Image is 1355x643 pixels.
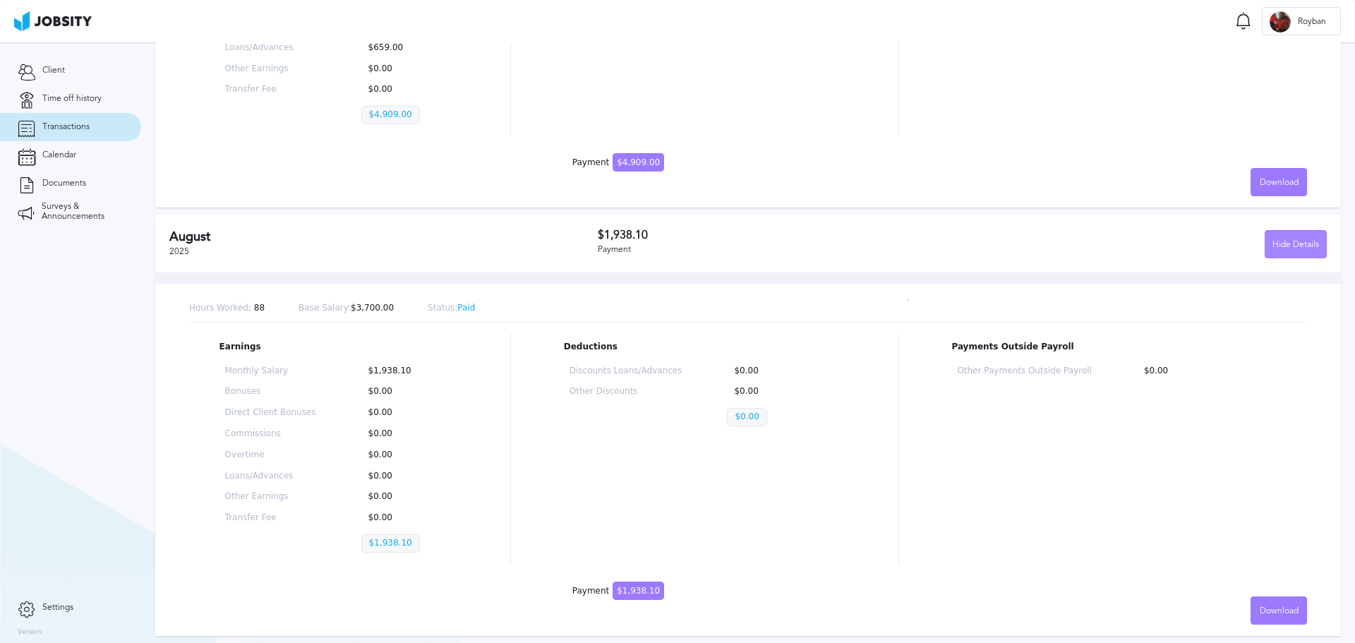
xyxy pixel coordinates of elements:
[361,366,452,376] p: $1,938.10
[598,245,963,255] div: Payment
[572,158,664,168] div: Payment
[361,64,452,74] p: $0.00
[189,303,251,313] span: Hours Worked:
[727,387,840,397] p: $0.00
[225,85,316,95] p: Transfer Fee
[225,492,316,502] p: Other Earnings
[613,153,664,172] span: $4,909.00
[361,450,452,460] p: $0.00
[189,304,265,313] p: 88
[727,408,766,426] p: $0.00
[570,366,682,376] p: Discounts Loans/Advances
[361,106,420,124] p: $4,909.00
[727,366,840,376] p: $0.00
[361,43,452,53] p: $659.00
[14,11,92,31] img: ab4bad089aa723f57921c736e9817d99.png
[361,513,452,523] p: $0.00
[1291,17,1333,27] span: Royban
[361,492,452,502] p: $0.00
[564,342,845,352] p: Deductions
[1251,596,1307,625] button: Download
[1260,178,1299,188] span: Download
[42,94,102,104] span: Time off history
[169,229,598,244] h2: August
[361,387,452,397] p: $0.00
[428,304,475,313] p: Paid
[42,150,76,160] span: Calendar
[1270,11,1291,32] div: R
[299,303,351,313] span: Base Salary:
[299,304,394,313] p: $3,700.00
[428,303,457,313] span: Status:
[1260,606,1299,616] span: Download
[1262,7,1341,35] button: RRoyban
[598,229,963,241] h3: $1,938.10
[42,179,86,188] span: Documents
[225,429,316,439] p: Commissions
[613,582,664,600] span: $1,938.10
[42,603,73,613] span: Settings
[42,66,65,76] span: Client
[225,366,316,376] p: Monthly Salary
[572,587,664,596] div: Payment
[361,429,452,439] p: $0.00
[1137,366,1271,376] p: $0.00
[1251,168,1307,196] button: Download
[225,43,316,53] p: Loans/Advances
[1265,230,1327,258] button: Hide Details
[361,471,452,481] p: $0.00
[225,408,316,418] p: Direct Client Bonuses
[225,513,316,523] p: Transfer Fee
[225,450,316,460] p: Overtime
[951,342,1277,352] p: Payments Outside Payroll
[957,366,1091,376] p: Other Payments Outside Payroll
[225,64,316,74] p: Other Earnings
[42,202,124,222] span: Surveys & Announcements
[361,534,420,553] p: $1,938.10
[18,628,44,637] label: Version:
[361,85,452,95] p: $0.00
[570,387,682,397] p: Other Discounts
[219,342,458,352] p: Earnings
[42,122,90,132] span: Transactions
[225,471,316,481] p: Loans/Advances
[225,387,316,397] p: Bonuses
[361,408,452,418] p: $0.00
[1265,231,1326,259] div: Hide Details
[169,246,189,256] span: 2025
